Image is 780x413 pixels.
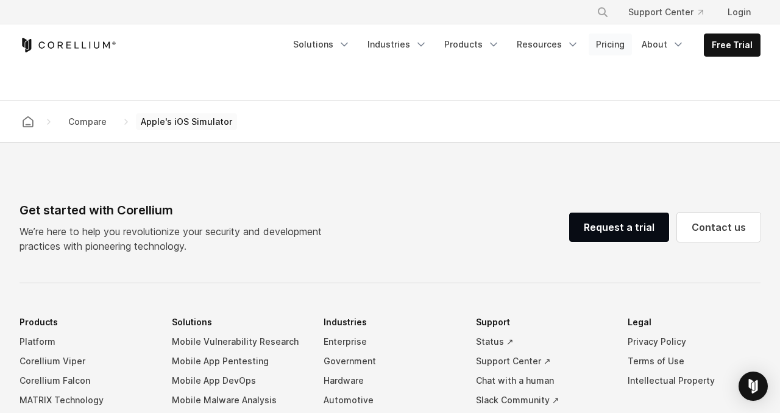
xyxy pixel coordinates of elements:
[19,371,152,390] a: Corellium Falcon
[324,332,456,351] a: Enterprise
[628,371,760,390] a: Intellectual Property
[324,390,456,410] a: Automotive
[739,372,768,401] div: Open Intercom Messenger
[136,113,237,130] span: Apple's iOS Simulator
[19,332,152,351] a: Platform
[58,111,116,133] a: Compare
[619,1,713,23] a: Support Center
[172,351,305,371] a: Mobile App Pentesting
[704,34,760,56] a: Free Trial
[19,224,331,253] p: We’re here to help you revolutionize your security and development practices with pioneering tech...
[19,390,152,410] a: MATRIX Technology
[172,332,305,351] a: Mobile Vulnerability Research
[634,34,692,55] a: About
[19,201,331,219] div: Get started with Corellium
[476,371,609,390] a: Chat with a human
[582,1,760,23] div: Navigation Menu
[324,371,456,390] a: Hardware
[476,332,609,351] a: Status ↗
[360,34,434,55] a: Industries
[476,351,609,371] a: Support Center ↗
[172,371,305,390] a: Mobile App DevOps
[476,390,609,410] a: Slack Community ↗
[172,390,305,410] a: Mobile Malware Analysis
[286,34,358,55] a: Solutions
[718,1,760,23] a: Login
[437,34,507,55] a: Products
[509,34,586,55] a: Resources
[19,38,116,52] a: Corellium Home
[19,351,152,371] a: Corellium Viper
[677,213,760,242] a: Contact us
[324,351,456,371] a: Government
[286,34,760,57] div: Navigation Menu
[589,34,632,55] a: Pricing
[63,113,112,130] span: Compare
[569,213,669,242] a: Request a trial
[17,113,39,130] a: Corellium home
[628,351,760,371] a: Terms of Use
[592,1,614,23] button: Search
[628,332,760,351] a: Privacy Policy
